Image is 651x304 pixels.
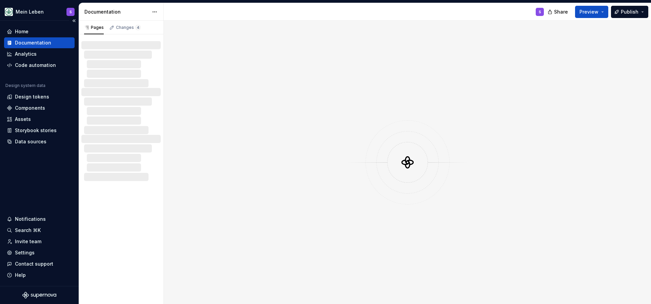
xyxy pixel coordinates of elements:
div: Home [15,28,28,35]
button: Search ⌘K [4,225,75,236]
div: Mein Leben [16,8,44,15]
div: Design tokens [15,93,49,100]
div: Pages [84,25,104,30]
div: Storybook stories [15,127,57,134]
div: Changes [116,25,141,30]
div: Contact support [15,261,53,267]
a: Analytics [4,49,75,59]
a: Home [4,26,75,37]
a: Invite team [4,236,75,247]
div: S [539,9,541,15]
a: Assets [4,114,75,125]
div: Components [15,105,45,111]
button: Contact support [4,258,75,269]
button: Mein LebenS [1,4,77,19]
div: Analytics [15,51,37,57]
button: Share [544,6,572,18]
span: Preview [579,8,598,15]
a: Code automation [4,60,75,71]
button: Help [4,270,75,281]
div: Documentation [84,8,149,15]
button: Collapse sidebar [69,16,79,25]
a: Data sources [4,136,75,147]
div: Notifications [15,216,46,222]
a: Components [4,103,75,113]
div: Help [15,272,26,279]
button: Notifications [4,214,75,225]
span: 4 [135,25,141,30]
div: S [70,9,72,15]
button: Preview [575,6,608,18]
a: Storybook stories [4,125,75,136]
span: Publish [621,8,638,15]
div: Design system data [5,83,45,88]
button: Publish [611,6,648,18]
img: df5db9ef-aba0-4771-bf51-9763b7497661.png [5,8,13,16]
a: Design tokens [4,91,75,102]
a: Documentation [4,37,75,48]
a: Settings [4,247,75,258]
div: Invite team [15,238,41,245]
div: Code automation [15,62,56,69]
div: Documentation [15,39,51,46]
span: Share [554,8,568,15]
div: Settings [15,249,35,256]
svg: Supernova Logo [22,292,56,299]
div: Data sources [15,138,46,145]
div: Assets [15,116,31,123]
div: Search ⌘K [15,227,41,234]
